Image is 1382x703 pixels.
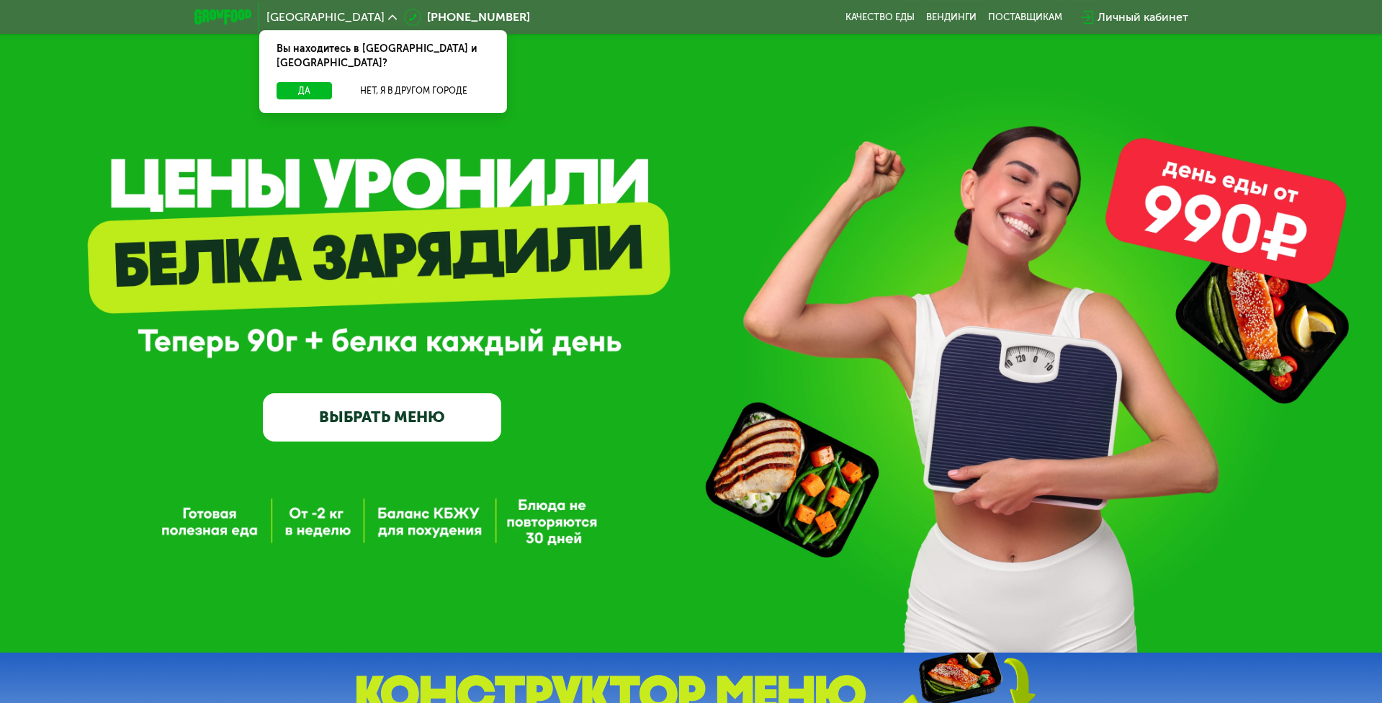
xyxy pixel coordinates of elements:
[259,30,507,82] div: Вы находитесь в [GEOGRAPHIC_DATA] и [GEOGRAPHIC_DATA]?
[404,9,530,26] a: [PHONE_NUMBER]
[845,12,915,23] a: Качество еды
[338,82,490,99] button: Нет, я в другом городе
[266,12,385,23] span: [GEOGRAPHIC_DATA]
[926,12,977,23] a: Вендинги
[277,82,332,99] button: Да
[263,393,502,442] a: ВЫБРАТЬ МЕНЮ
[1098,9,1188,26] div: Личный кабинет
[988,12,1062,23] div: поставщикам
